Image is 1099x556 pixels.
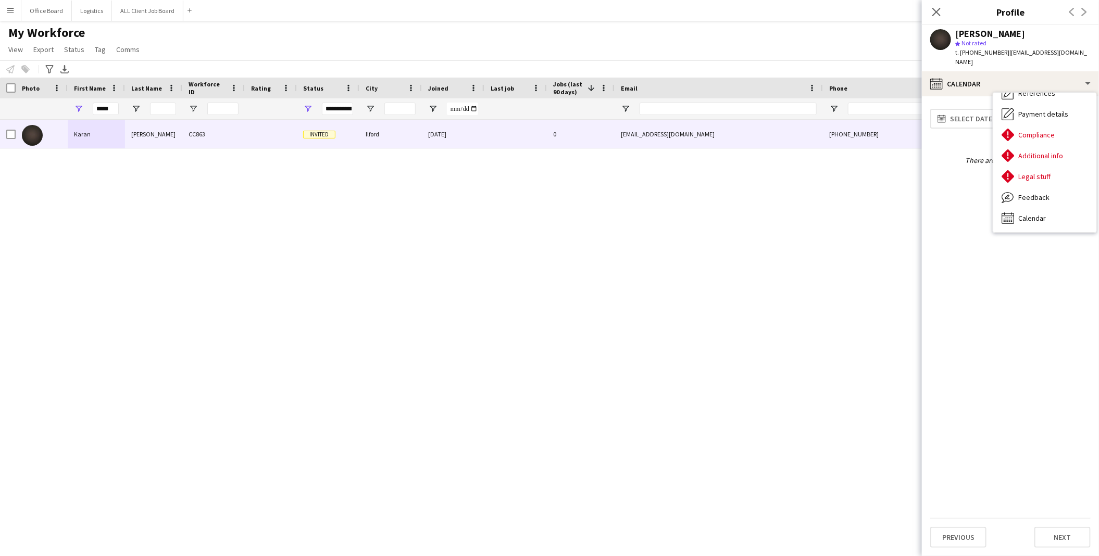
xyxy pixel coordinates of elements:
span: t. [PHONE_NUMBER] [955,48,1009,56]
div: Compliance [993,124,1096,145]
span: Last job [491,84,514,92]
input: Email Filter Input [640,103,817,115]
div: Payment details [993,104,1096,124]
app-action-btn: Export XLSX [58,63,71,75]
input: Phone Filter Input [848,103,950,115]
input: Joined Filter Input [447,103,478,115]
input: City Filter Input [384,103,416,115]
div: [EMAIL_ADDRESS][DOMAIN_NAME] [615,120,823,148]
span: Workforce ID [189,80,226,96]
span: Phone [829,84,847,92]
span: First Name [74,84,106,92]
span: Status [64,45,84,54]
span: Legal stuff [1018,172,1051,181]
div: There are currently no items. [930,156,1091,165]
button: Open Filter Menu [74,104,83,113]
button: Open Filter Menu [189,104,198,113]
a: Status [60,43,89,56]
a: Export [29,43,58,56]
span: Tag [95,45,106,54]
span: Rating [251,84,271,92]
button: Open Filter Menu [428,104,438,113]
button: Logistics [72,1,112,21]
button: Office Board [21,1,72,21]
span: Jobs (last 90 days) [553,80,583,96]
input: First Name Filter Input [93,103,119,115]
button: ALL Client Job Board [112,1,183,21]
button: Open Filter Menu [366,104,375,113]
button: Next [1034,527,1091,548]
span: Email [621,84,638,92]
app-action-btn: Advanced filters [43,63,56,75]
div: Additional info [993,145,1096,166]
div: Feedback [993,187,1096,208]
div: [PERSON_NAME] [955,29,1025,39]
span: Invited [303,131,335,138]
div: Karan [68,120,125,148]
div: References [993,83,1096,104]
button: Open Filter Menu [303,104,313,113]
span: Additional info [1018,151,1063,160]
input: Workforce ID Filter Input [207,103,239,115]
div: Calendar [922,71,1099,96]
button: Open Filter Menu [131,104,141,113]
span: Compliance [1018,130,1055,140]
span: References [1018,89,1055,98]
span: My Workforce [8,25,85,41]
span: Last Name [131,84,162,92]
span: Comms [116,45,140,54]
span: Photo [22,84,40,92]
a: Comms [112,43,144,56]
div: Calendar [993,208,1096,229]
div: CC863 [182,120,245,148]
div: Legal stuff [993,166,1096,187]
a: View [4,43,27,56]
span: City [366,84,378,92]
span: View [8,45,23,54]
a: Tag [91,43,110,56]
button: Select date [930,109,1000,129]
div: [DATE] [422,120,484,148]
div: Ilford [359,120,422,148]
button: Open Filter Menu [621,104,630,113]
span: Status [303,84,323,92]
span: | [EMAIL_ADDRESS][DOMAIN_NAME] [955,48,1087,66]
button: Previous [930,527,986,548]
span: Feedback [1018,193,1050,202]
span: Not rated [961,39,986,47]
span: Calendar [1018,213,1046,223]
span: Payment details [1018,109,1068,119]
h3: Profile [922,5,1099,19]
span: Export [33,45,54,54]
div: [PHONE_NUMBER] [823,120,956,148]
div: 0 [547,120,615,148]
span: Joined [428,84,448,92]
img: Karan Saul [22,125,43,146]
button: Open Filter Menu [829,104,839,113]
div: [PERSON_NAME] [125,120,182,148]
input: Last Name Filter Input [150,103,176,115]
